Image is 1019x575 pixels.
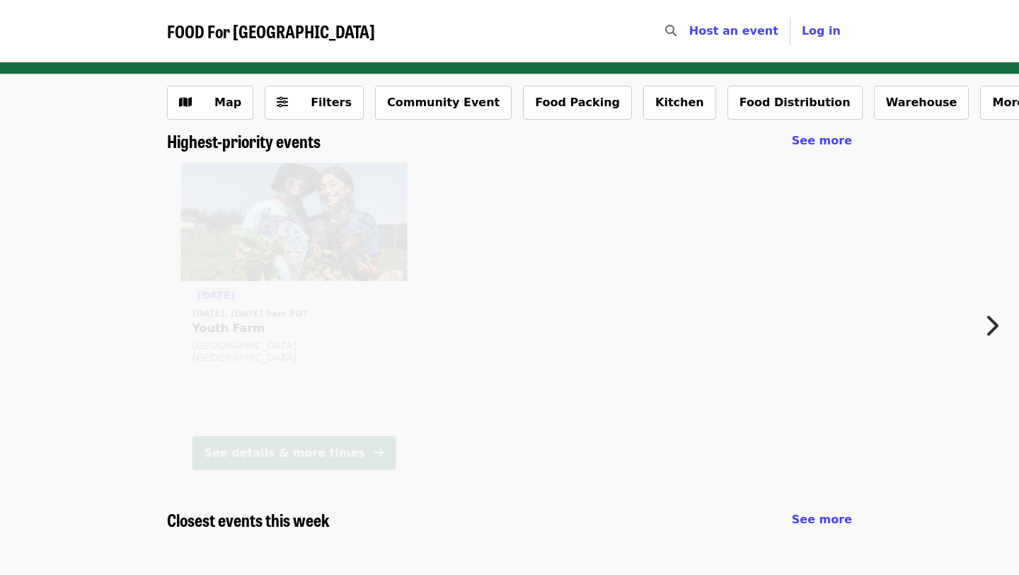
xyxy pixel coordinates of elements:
span: Log in [802,24,841,38]
div: Highest-priority events [156,131,863,152]
button: See details & more times [192,436,396,470]
button: Warehouse [874,86,969,120]
span: Highest-priority events [167,128,321,153]
span: Closest events this week [167,507,330,532]
a: Host an event [689,24,778,38]
div: [GEOGRAPHIC_DATA], [GEOGRAPHIC_DATA] [192,340,396,364]
a: See more [792,132,852,149]
button: Food Packing [523,86,632,120]
span: Youth Farm [192,320,396,337]
button: Filters (0 selected) [265,86,364,120]
a: Highest-priority events [167,131,321,152]
i: chevron-right icon [984,312,998,339]
a: FOOD For [GEOGRAPHIC_DATA] [167,21,375,42]
a: Closest events this week [167,510,330,530]
button: Kitchen [643,86,716,120]
input: Search [685,14,696,48]
span: See more [792,513,852,526]
a: See details for "Youth Farm" [181,163,408,482]
i: map icon [179,96,192,109]
i: arrow-right icon [374,446,384,460]
time: [DATE], [DATE] 9am PDT [192,307,309,320]
button: Next item [972,306,1019,346]
button: Show map view [167,86,253,120]
button: Log in [790,17,852,45]
div: See details & more times [205,445,365,462]
span: [DATE] [197,290,235,301]
button: Community Event [375,86,512,120]
span: FOOD For [GEOGRAPHIC_DATA] [167,18,375,43]
div: Closest events this week [156,510,863,530]
span: Filters [311,96,352,109]
img: Youth Farm organized by FOOD For Lane County [181,163,408,282]
span: Map [214,96,241,109]
i: sliders-h icon [277,96,288,109]
i: search icon [665,24,677,38]
a: See more [792,511,852,528]
button: Food Distribution [727,86,863,120]
span: See more [792,134,852,147]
